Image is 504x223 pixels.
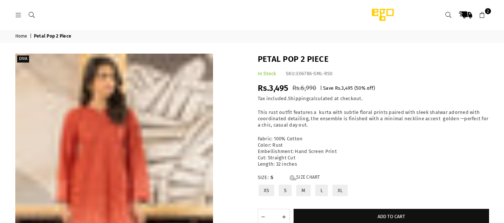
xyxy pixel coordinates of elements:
[378,214,405,219] span: Add to cart
[34,34,72,39] span: Petal Pop 2 Piece
[286,71,333,77] div: SKU:
[258,136,489,167] p: Fabric: 100% Cotton Color: Rust Embellishment: Hand Screen Print Cut: Straight Cut Length: 32 inches
[323,85,334,91] span: Save
[314,184,329,197] label: L
[258,71,276,76] span: In Stock
[12,12,25,17] a: Menu
[320,85,322,91] span: |
[10,30,495,42] nav: breadcrumbs
[288,96,309,102] a: Shipping
[292,84,316,92] span: Rs.6,990
[15,34,29,39] a: Home
[296,71,333,76] span: E06786-SML-RS0
[356,85,361,91] span: 50
[25,12,39,17] a: Search
[17,55,29,63] label: Diva
[258,96,489,102] div: Tax included. calculated at checkout.
[290,175,320,181] a: Size Chart
[258,184,275,197] label: XS
[442,8,456,22] a: Search
[258,109,489,128] p: This rust outfit features a kurta with subtle floral prints paired with sleek shalwar adorned wit...
[335,85,353,91] span: Rs.3,495
[258,54,489,65] h1: Petal Pop 2 Piece
[278,184,292,197] label: S
[485,8,491,14] span: 2
[270,175,285,181] span: S
[30,34,33,39] span: |
[332,184,349,197] label: XL
[258,175,489,181] label: Size:
[354,85,375,91] span: ( % off)
[476,8,489,22] a: 2
[351,7,414,22] img: Ego
[258,83,289,93] span: Rs.3,495
[295,184,311,197] label: M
